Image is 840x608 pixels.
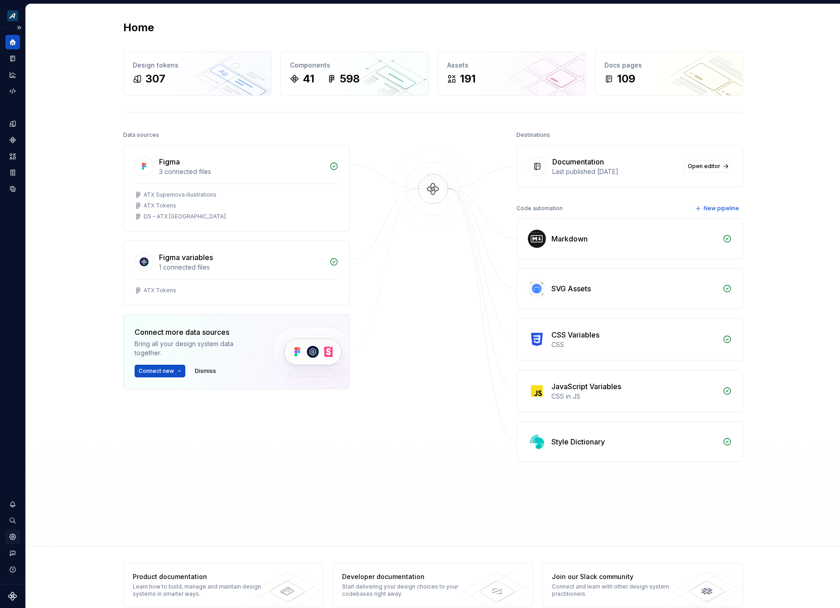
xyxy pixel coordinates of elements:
a: Components [5,133,20,147]
div: Figma variables [159,252,213,263]
img: ece3896c-3e3b-4313-9933-5dae2d7e2e0c.png [7,10,18,21]
div: Bring all your design system data together. [135,339,257,357]
button: Connect new [135,365,185,377]
a: Figma3 connected filesATX Supernova illustrationsATX TokensDS – ATX [GEOGRAPHIC_DATA] [123,145,350,232]
svg: Supernova Logo [8,592,17,601]
a: Design tokens [5,116,20,131]
div: CSS [551,340,717,349]
div: ATX Supernova illustrations [144,191,217,198]
div: 307 [145,72,165,86]
button: Dismiss [191,365,220,377]
div: CSS in JS [551,392,717,401]
a: Assets191 [438,51,586,96]
div: CSS Variables [551,329,599,340]
div: Destinations [517,129,550,141]
div: Start delivering your design choices to your codebases right away. [342,583,474,598]
button: Notifications [5,497,20,511]
div: Connect more data sources [135,327,257,338]
div: Components [290,61,419,70]
div: Assets [447,61,576,70]
div: ATX Tokens [144,287,176,294]
a: Docs pages109 [595,51,743,96]
span: Dismiss [195,367,216,375]
div: Documentation [552,156,604,167]
span: Open editor [688,163,720,170]
span: Connect new [139,367,174,375]
a: Product documentationLearn how to build, manage and maintain design systems in smarter ways. [123,563,324,607]
button: Expand sidebar [13,21,25,34]
h2: Home [123,20,154,35]
div: Join our Slack community [552,572,684,581]
div: Connect and learn with other design system practitioners. [552,583,684,598]
a: Components41598 [280,51,429,96]
a: Code automation [5,84,20,98]
a: Join our Slack communityConnect and learn with other design system practitioners. [542,563,743,607]
a: Design tokens307 [123,51,271,96]
div: Figma [159,156,180,167]
div: DS – ATX [GEOGRAPHIC_DATA] [144,213,226,220]
div: 109 [617,72,635,86]
a: Documentation [5,51,20,66]
a: Home [5,35,20,49]
div: Product documentation [133,572,265,581]
div: Style Dictionary [551,436,605,447]
a: Data sources [5,182,20,196]
button: Contact support [5,546,20,560]
button: New pipeline [692,202,743,215]
div: Learn how to build, manage and maintain design systems in smarter ways. [133,583,265,598]
div: Markdown [551,233,588,244]
a: Figma variables1 connected filesATX Tokens [123,241,350,305]
a: Assets [5,149,20,164]
button: Search ⌘K [5,513,20,528]
div: JavaScript Variables [551,381,621,392]
div: SVG Assets [551,283,591,294]
span: New pipeline [704,205,739,212]
a: Analytics [5,68,20,82]
div: Developer documentation [342,572,474,581]
a: Settings [5,530,20,544]
div: 3 connected files [159,167,324,176]
div: Design tokens [133,61,262,70]
div: Data sources [123,129,159,141]
a: Open editor [684,160,732,173]
div: ATX Tokens [144,202,176,209]
div: 191 [460,72,476,86]
div: 41 [303,72,314,86]
div: Last published [DATE] [552,167,678,176]
a: Storybook stories [5,165,20,180]
div: Docs pages [604,61,734,70]
a: Developer documentationStart delivering your design choices to your codebases right away. [333,563,533,607]
div: Code automation [517,202,563,215]
div: 1 connected files [159,263,324,272]
div: 598 [340,72,360,86]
